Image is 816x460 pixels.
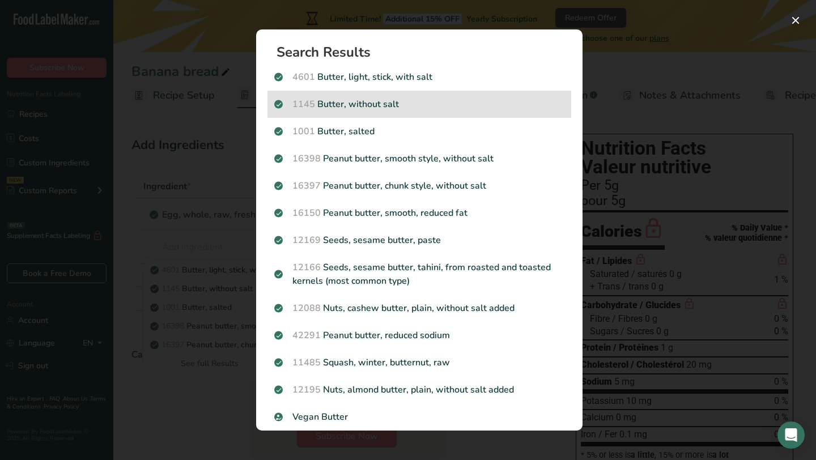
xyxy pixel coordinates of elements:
[277,45,571,59] h1: Search Results
[274,97,564,111] p: Butter, without salt
[274,152,564,165] p: Peanut butter, smooth style, without salt
[292,261,321,274] span: 12166
[292,384,321,396] span: 12195
[292,71,315,83] span: 4601
[274,261,564,288] p: Seeds, sesame butter, tahini, from roasted and toasted kernels (most common type)
[274,125,564,138] p: Butter, salted
[292,98,315,110] span: 1145
[292,356,321,369] span: 11485
[292,152,321,165] span: 16398
[274,301,564,315] p: Nuts, cashew butter, plain, without salt added
[274,383,564,397] p: Nuts, almond butter, plain, without salt added
[274,329,564,342] p: Peanut butter, reduced sodium
[274,206,564,220] p: Peanut butter, smooth, reduced fat
[292,302,321,314] span: 12088
[274,70,564,84] p: Butter, light, stick, with salt
[292,180,321,192] span: 16397
[274,410,564,424] p: Vegan Butter
[292,234,321,246] span: 12169
[292,329,321,342] span: 42291
[274,356,564,369] p: Squash, winter, butternut, raw
[274,233,564,247] p: Seeds, sesame butter, paste
[292,125,315,138] span: 1001
[777,421,805,449] div: Open Intercom Messenger
[292,207,321,219] span: 16150
[274,179,564,193] p: Peanut butter, chunk style, without salt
